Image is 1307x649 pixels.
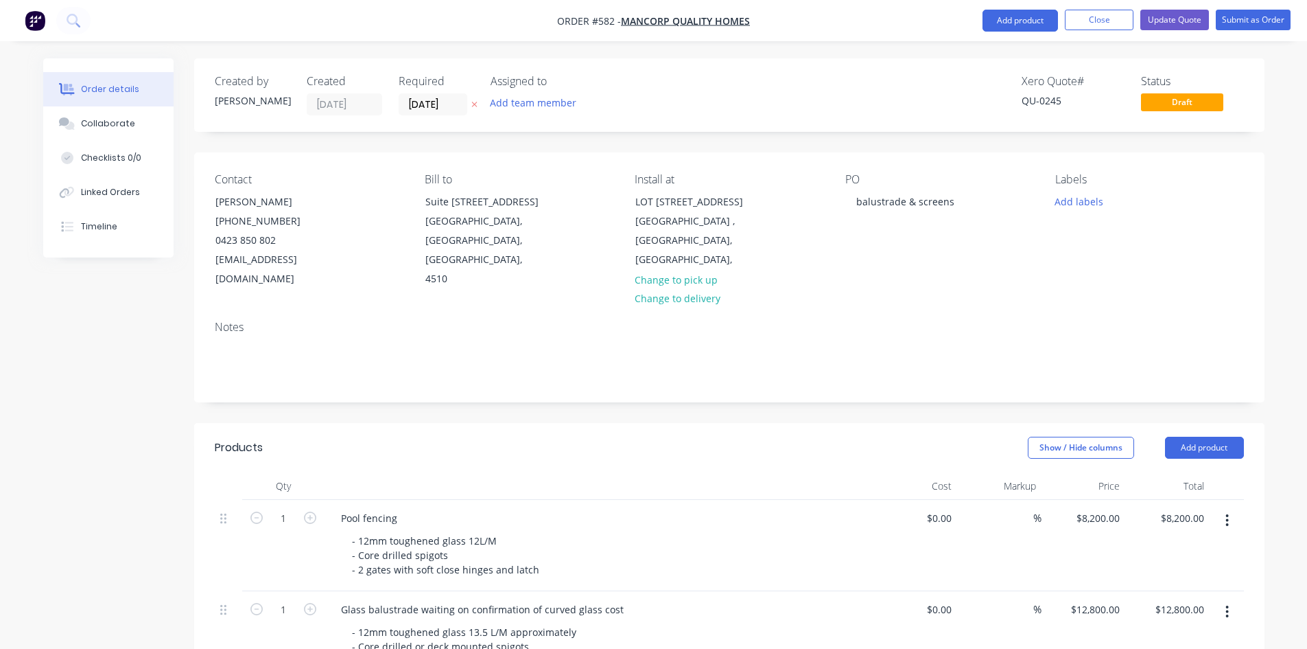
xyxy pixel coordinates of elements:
[330,508,408,528] div: Pool fencing
[414,192,551,289] div: Suite [STREET_ADDRESS][GEOGRAPHIC_DATA], [GEOGRAPHIC_DATA], [GEOGRAPHIC_DATA], 4510
[215,231,329,250] div: 0423 850 802
[873,472,958,500] div: Cost
[215,75,290,88] div: Created by
[1141,93,1223,111] span: Draft
[491,75,628,88] div: Assigned to
[1125,472,1210,500] div: Total
[330,600,635,619] div: Glass balustrade waiting on confirmation of curved glass cost
[1165,437,1244,459] button: Add product
[1041,472,1126,500] div: Price
[1055,173,1243,186] div: Labels
[399,75,474,88] div: Required
[557,14,621,27] span: Order #582 -
[624,192,761,270] div: LOT [STREET_ADDRESS][GEOGRAPHIC_DATA] , [GEOGRAPHIC_DATA], [GEOGRAPHIC_DATA],
[43,106,174,141] button: Collaborate
[81,220,117,233] div: Timeline
[215,440,263,456] div: Products
[1048,192,1111,210] button: Add labels
[215,173,403,186] div: Contact
[1022,93,1125,108] div: QU-0245
[81,117,135,130] div: Collaborate
[1022,75,1125,88] div: Xero Quote #
[482,93,583,112] button: Add team member
[491,93,584,112] button: Add team member
[1033,510,1041,526] span: %
[25,10,45,31] img: Factory
[81,186,140,198] div: Linked Orders
[215,250,329,288] div: [EMAIL_ADDRESS][DOMAIN_NAME]
[215,321,1244,334] div: Notes
[1065,10,1133,30] button: Close
[1033,602,1041,617] span: %
[845,192,965,212] div: balustrade & screens
[215,212,329,231] div: [PHONE_NUMBER]
[425,212,539,288] div: [GEOGRAPHIC_DATA], [GEOGRAPHIC_DATA], [GEOGRAPHIC_DATA], 4510
[845,173,1033,186] div: PO
[43,175,174,209] button: Linked Orders
[215,93,290,108] div: [PERSON_NAME]
[81,152,141,164] div: Checklists 0/0
[1140,10,1209,30] button: Update Quote
[1028,437,1134,459] button: Show / Hide columns
[81,83,139,95] div: Order details
[341,531,550,580] div: - 12mm toughened glass 12L/M - Core drilled spigots - 2 gates with soft close hinges and latch
[635,212,749,269] div: [GEOGRAPHIC_DATA] , [GEOGRAPHIC_DATA], [GEOGRAPHIC_DATA],
[635,173,823,186] div: Install at
[982,10,1058,32] button: Add product
[43,141,174,175] button: Checklists 0/0
[957,472,1041,500] div: Markup
[242,472,325,500] div: Qty
[204,192,341,289] div: [PERSON_NAME][PHONE_NUMBER]0423 850 802[EMAIL_ADDRESS][DOMAIN_NAME]
[1141,75,1244,88] div: Status
[43,72,174,106] button: Order details
[621,14,750,27] a: MANCORP QUALITY HOMES
[635,192,749,212] div: LOT [STREET_ADDRESS]
[43,209,174,244] button: Timeline
[307,75,382,88] div: Created
[425,192,539,212] div: Suite [STREET_ADDRESS]
[215,192,329,212] div: [PERSON_NAME]
[627,289,727,308] button: Change to delivery
[425,173,613,186] div: Bill to
[627,270,725,288] button: Change to pick up
[1216,10,1291,30] button: Submit as Order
